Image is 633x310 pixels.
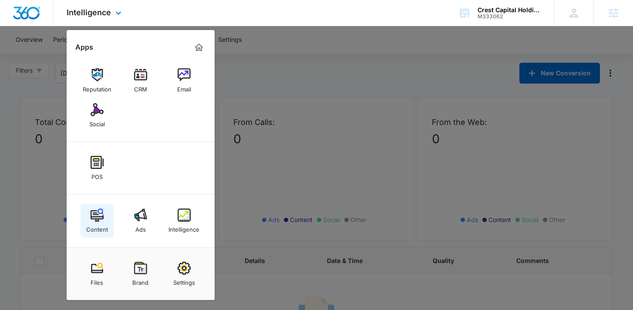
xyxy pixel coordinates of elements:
div: account id [478,13,541,20]
a: Brand [124,257,157,290]
a: Settings [168,257,201,290]
a: Content [81,204,114,237]
div: Content [86,222,108,233]
div: account name [478,7,541,13]
a: Files [81,257,114,290]
div: Keywords by Traffic [96,51,147,57]
a: Email [168,64,201,97]
div: Ads [135,222,146,233]
a: Marketing 360® Dashboard [192,40,206,54]
div: Social [89,116,105,128]
a: CRM [124,64,157,97]
img: tab_domain_overview_orange.svg [24,51,30,57]
span: Intelligence [67,8,111,17]
div: Brand [132,275,148,286]
div: Email [177,81,191,93]
h2: Apps [75,43,93,51]
div: Domain: [DOMAIN_NAME] [23,23,96,30]
div: v 4.0.25 [24,14,43,21]
div: Settings [173,275,195,286]
img: logo_orange.svg [14,14,21,21]
img: tab_keywords_by_traffic_grey.svg [87,51,94,57]
a: Intelligence [168,204,201,237]
img: website_grey.svg [14,23,21,30]
a: POS [81,152,114,185]
div: Reputation [83,81,111,93]
div: Files [91,275,103,286]
div: Domain Overview [33,51,78,57]
div: POS [91,169,103,180]
a: Social [81,99,114,132]
a: Ads [124,204,157,237]
div: Intelligence [168,222,199,233]
div: CRM [134,81,147,93]
a: Reputation [81,64,114,97]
